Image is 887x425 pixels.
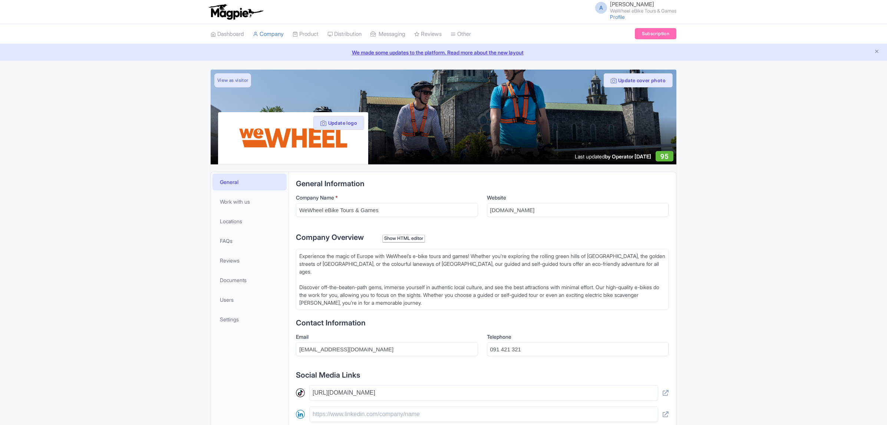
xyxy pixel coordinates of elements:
[874,48,880,56] button: Close announcement
[220,276,247,284] span: Documents
[212,174,287,190] a: General
[487,194,506,201] span: Website
[296,371,669,379] h2: Social Media Links
[296,194,334,201] span: Company Name
[220,296,234,304] span: Users
[610,14,625,20] a: Profile
[293,24,319,44] a: Product
[212,291,287,308] a: Users
[604,73,673,87] button: Update cover photo
[220,315,239,323] span: Settings
[207,4,264,20] img: logo-ab69f6fb50320c5b225c76a69d11143b.png
[296,233,364,242] span: Company Overview
[212,311,287,328] a: Settings
[220,178,238,186] span: General
[610,9,676,13] small: WeWheel eBike Tours & Games
[212,213,287,230] a: Locations
[211,24,244,44] a: Dashboard
[296,334,309,340] span: Email
[296,388,305,397] img: tiktok-round-01-ca200c7ba8d03f2cade56905edf8567d.svg
[296,319,669,327] h2: Contact Information
[414,24,442,44] a: Reviews
[296,180,669,188] h2: General Information
[253,24,284,44] a: Company
[212,272,287,288] a: Documents
[382,235,425,242] div: Show HTML editor
[220,217,242,225] span: Locations
[296,410,305,419] img: linkedin-round-01-4bc9326eb20f8e88ec4be7e8773b84b7.svg
[451,24,471,44] a: Other
[635,28,676,39] a: Subscription
[610,1,654,8] span: [PERSON_NAME]
[212,232,287,249] a: FAQs
[575,153,651,160] div: Last updated
[370,24,405,44] a: Messaging
[313,116,364,130] button: Update logo
[309,385,658,401] input: https://www.tiktok.com/company_name
[220,257,240,264] span: Reviews
[309,406,658,422] input: https://www.linkedin.com/company/name
[487,334,511,340] span: Telephone
[212,193,287,210] a: Work with us
[327,24,362,44] a: Distribution
[212,252,287,269] a: Reviews
[233,118,353,158] img: vwdl3hqryjhbq5h5hl0p.png
[595,2,607,14] span: A
[214,73,251,87] a: View as visitor
[660,153,668,160] span: 95
[299,252,665,307] div: Experience the magic of Europe with WeWheel’s e-bike tours and games! Whether you’re exploring th...
[220,198,250,205] span: Work with us
[4,48,883,56] a: We made some updates to the platform. Read more about the new layout
[605,153,651,160] span: by Operator [DATE]
[591,1,676,13] a: A [PERSON_NAME] WeWheel eBike Tours & Games
[220,237,233,245] span: FAQs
